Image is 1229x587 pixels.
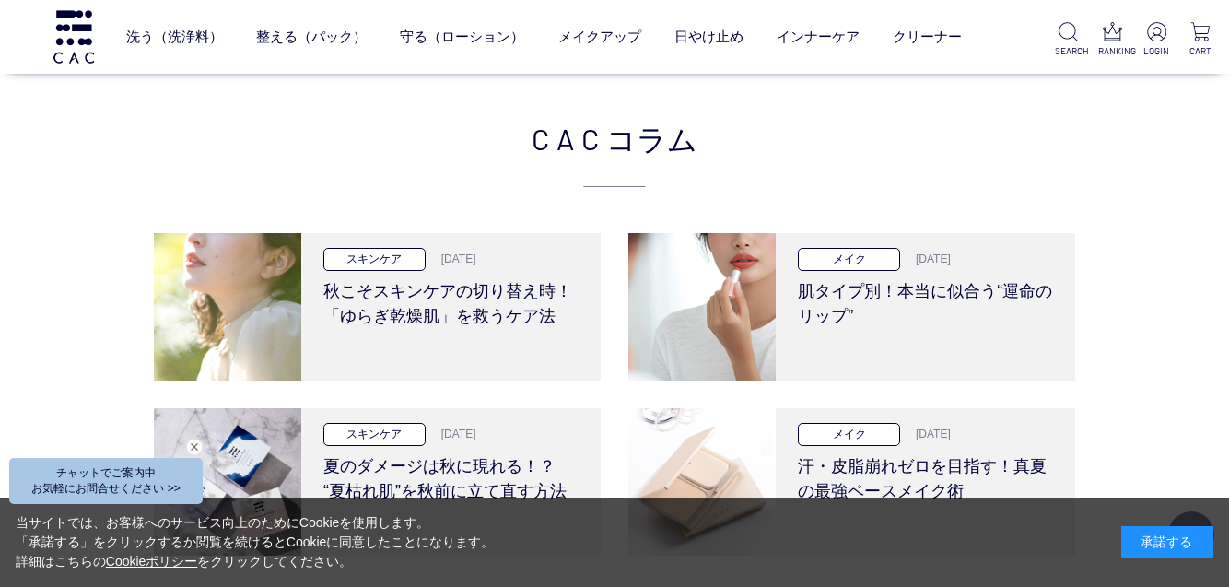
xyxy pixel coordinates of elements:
[430,426,476,442] p: [DATE]
[777,13,860,62] a: インナーケア
[1098,22,1127,58] a: RANKING
[154,408,601,556] a: 夏のダメージは秋に現れる！？ “夏枯れ肌”を秋前に立て直す方法 スキンケア [DATE] 夏のダメージは秋に現れる！？ “夏枯れ肌”を秋前に立て直す方法
[1186,44,1214,58] p: CART
[51,10,97,63] img: logo
[628,233,776,381] img: 肌タイプ別！本当に似合う“運命のリップ”
[905,426,951,442] p: [DATE]
[1098,44,1127,58] p: RANKING
[256,13,367,62] a: 整える（パック）
[628,233,1075,381] a: 肌タイプ別！本当に似合う“運命のリップ” メイク [DATE] 肌タイプ別！本当に似合う“運命のリップ”
[628,408,1075,556] a: 汗・皮脂崩れゼロを目指す！真夏の最強ベースメイク術 メイク [DATE] 汗・皮脂崩れゼロを目指す！真夏の最強ベースメイク術
[323,446,579,504] h3: 夏のダメージは秋に現れる！？ “夏枯れ肌”を秋前に立て直す方法
[106,554,198,569] a: Cookieポリシー
[606,116,697,160] span: コラム
[126,13,223,62] a: 洗う（洗浄料）
[905,251,951,267] p: [DATE]
[1186,22,1214,58] a: CART
[154,116,1076,187] h2: CAC
[323,423,426,446] p: スキンケア
[893,13,962,62] a: クリーナー
[16,513,495,571] div: 当サイトでは、お客様へのサービス向上のためにCookieを使用します。 「承諾する」をクリックするか閲覧を続けるとCookieに同意したことになります。 詳細はこちらの をクリックしてください。
[154,233,301,381] img: 秋こそスキンケアの切り替え時！「ゆらぎ乾燥肌」を救うケア法 loading=
[400,13,524,62] a: 守る（ローション）
[674,13,743,62] a: 日やけ止め
[154,233,601,381] a: 秋こそスキンケアの切り替え時！「ゆらぎ乾燥肌」を救うケア法 loading= スキンケア [DATE] 秋こそスキンケアの切り替え時！「ゆらぎ乾燥肌」を救うケア法
[798,271,1053,329] h3: 肌タイプ別！本当に似合う“運命のリップ”
[323,271,579,329] h3: 秋こそスキンケアの切り替え時！「ゆらぎ乾燥肌」を救うケア法
[154,408,301,556] img: 夏のダメージは秋に現れる！？ “夏枯れ肌”を秋前に立て直す方法
[1055,44,1083,58] p: SEARCH
[798,423,900,446] p: メイク
[1121,526,1213,558] div: 承諾する
[430,251,476,267] p: [DATE]
[558,13,641,62] a: メイクアップ
[1142,44,1171,58] p: LOGIN
[323,248,426,271] p: スキンケア
[628,408,776,556] img: 汗・皮脂崩れゼロを目指す！真夏の最強ベースメイク術
[798,248,900,271] p: メイク
[1055,22,1083,58] a: SEARCH
[1142,22,1171,58] a: LOGIN
[798,446,1053,504] h3: 汗・皮脂崩れゼロを目指す！真夏の最強ベースメイク術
